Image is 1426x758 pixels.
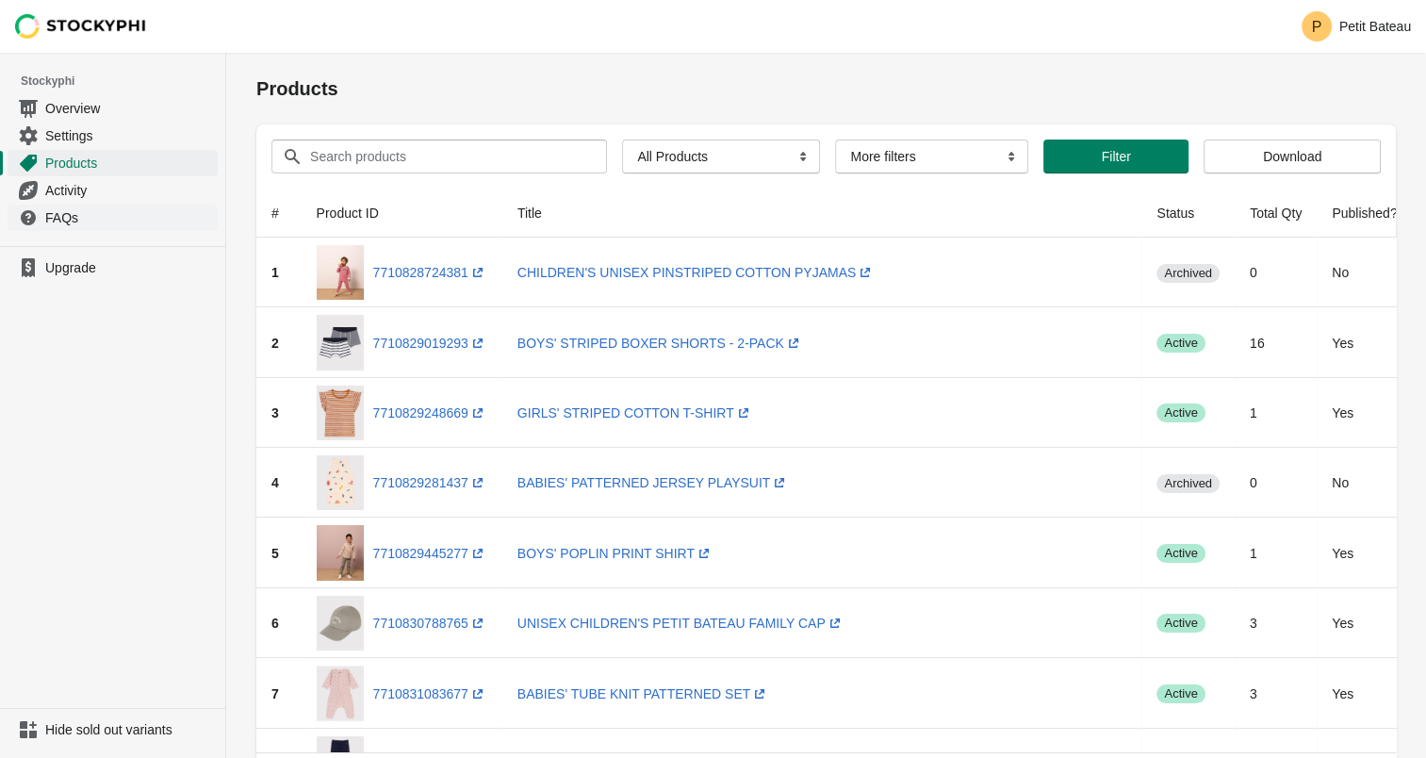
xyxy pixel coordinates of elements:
a: 7710831083677(opens a new window) [373,686,487,701]
a: 7710829019293(opens a new window) [373,336,487,351]
th: # [256,189,302,238]
a: Products [8,149,218,176]
span: Filter [1102,149,1131,164]
span: Download [1263,149,1321,164]
td: 1 [1235,378,1317,448]
a: FAQs [8,204,218,231]
td: No [1317,448,1412,518]
a: BABIES' TUBE KNIT PATTERNED SET(opens a new window) [517,686,769,701]
td: No [1317,238,1412,307]
a: BABIES' PATTERNED JERSEY PLAYSUIT(opens a new window) [517,475,790,490]
span: 1 [271,265,279,280]
td: 0 [1235,238,1317,307]
span: 2 [271,336,279,351]
th: Product ID [302,189,502,238]
td: 3 [1235,658,1317,729]
td: Yes [1317,378,1412,448]
span: 4 [271,475,279,490]
span: 3 [271,405,279,420]
a: 7710829281437(opens a new window) [373,475,487,490]
td: 3 [1235,588,1317,658]
span: Stockyphi [21,72,225,91]
span: active [1156,334,1205,353]
input: Search products [309,140,573,173]
img: A06KM03J1.jpg [317,245,364,300]
a: BOYS' STRIPED BOXER SHORTS - 2-PACK(opens a new window) [517,336,803,351]
span: 6 [271,616,279,631]
p: Petit Bateau [1339,19,1411,34]
button: Avatar with initials PPetit Bateau [1294,8,1418,45]
button: Filter [1043,140,1188,173]
a: 7710829248669(opens a new window) [373,405,487,420]
img: A01FR00F1.jpg [317,315,364,370]
a: 7710830788765(opens a new window) [373,616,487,631]
h1: Products [256,75,1396,102]
a: Activity [8,176,218,204]
th: Status [1141,189,1235,238]
button: Download [1204,140,1381,173]
span: Hide sold out variants [45,720,214,739]
td: Yes [1317,588,1412,658]
td: Yes [1317,518,1412,587]
img: A06RU01F1.jpg [317,455,364,510]
a: UNISEX CHILDREN'S PETIT BATEAU FAMILY CAP(opens a new window) [517,616,844,631]
img: A06O001Alternate1.png [317,666,364,721]
th: Published? [1317,189,1412,238]
span: Upgrade [45,258,214,277]
span: Avatar with initials P [1302,11,1332,41]
span: archived [1156,474,1220,493]
span: Settings [45,126,214,145]
td: 1 [1235,518,1317,587]
span: archived [1156,264,1220,283]
td: Yes [1317,658,1412,729]
a: Upgrade [8,255,218,281]
a: Hide sold out variants [8,717,218,743]
span: Overview [45,99,214,118]
span: 5 [271,546,279,561]
img: A06RP01J1.jpg [317,525,364,580]
a: CHILDREN'S UNISEX PINSTRIPED COTTON PYJAMAS(opens a new window) [517,265,875,280]
a: 7710829445277(opens a new window) [373,546,487,561]
td: 16 [1235,307,1317,377]
td: Yes [1317,307,1412,377]
span: active [1156,684,1205,703]
a: GIRLS' STRIPED COTTON T-SHIRT(opens a new window) [517,405,753,420]
a: 7710828724381(opens a new window) [373,265,487,280]
text: P [1311,19,1321,35]
span: 7 [271,686,279,701]
a: Overview [8,94,218,122]
img: A06ZJ02F1.jpg [317,386,364,440]
span: active [1156,544,1205,563]
th: Title [502,189,1142,238]
img: Stockyphi [15,14,147,39]
img: A06T601F1.jpg [317,596,364,651]
span: Products [45,154,214,173]
td: 0 [1235,448,1317,518]
span: FAQs [45,208,214,227]
th: Total Qty [1235,189,1317,238]
a: Settings [8,122,218,149]
span: active [1156,614,1205,633]
span: active [1156,404,1205,422]
span: Activity [45,181,214,200]
a: BOYS' POPLIN PRINT SHIRT(opens a new window) [517,546,713,561]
